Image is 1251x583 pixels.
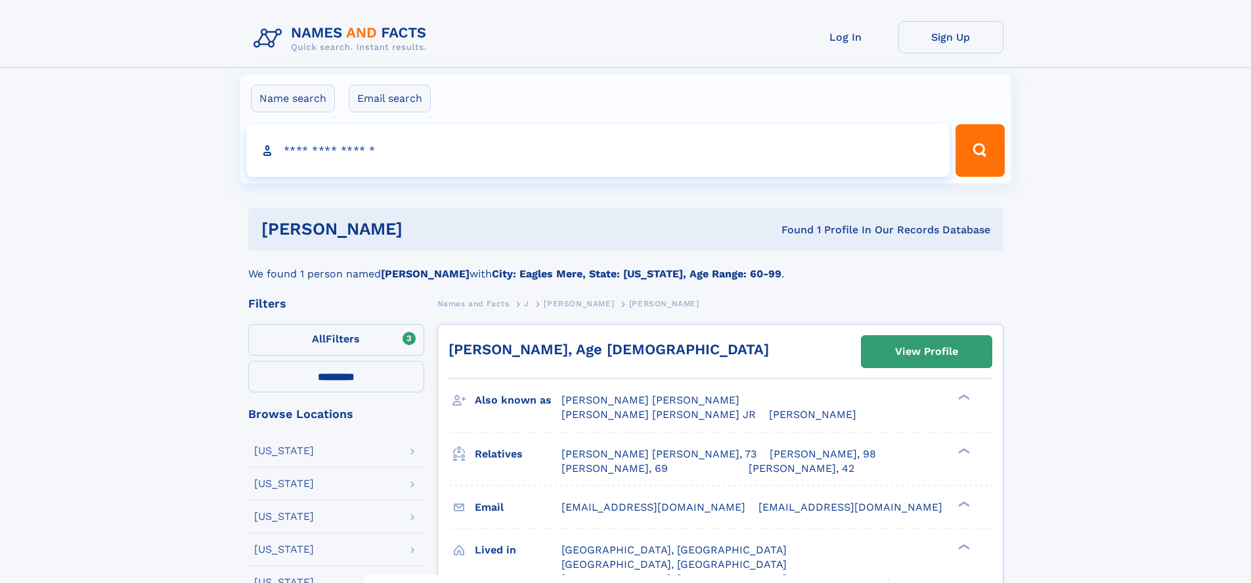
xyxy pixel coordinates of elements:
[544,299,614,308] span: [PERSON_NAME]
[248,250,1003,282] div: We found 1 person named with .
[254,478,314,489] div: [US_STATE]
[592,223,990,237] div: Found 1 Profile In Our Records Database
[793,21,898,53] a: Log In
[561,408,756,421] span: [PERSON_NAME] [PERSON_NAME] JR
[955,446,971,455] div: ❯
[561,501,745,513] span: [EMAIL_ADDRESS][DOMAIN_NAME]
[955,500,971,508] div: ❯
[862,336,992,367] a: View Profile
[492,268,781,280] b: City: Eagles Mere, State: [US_STATE], Age Range: 60-99
[261,221,592,237] h1: [PERSON_NAME]
[629,299,699,308] span: [PERSON_NAME]
[251,85,335,112] label: Name search
[770,447,876,461] a: [PERSON_NAME], 98
[254,446,314,456] div: [US_STATE]
[561,461,668,476] a: [PERSON_NAME], 69
[248,324,424,356] label: Filters
[349,85,431,112] label: Email search
[895,337,958,367] div: View Profile
[561,544,787,556] span: [GEOGRAPHIC_DATA], [GEOGRAPHIC_DATA]
[898,21,1003,53] a: Sign Up
[254,511,314,522] div: [US_STATE]
[544,295,614,312] a: [PERSON_NAME]
[475,496,561,519] h3: Email
[955,124,1004,177] button: Search Button
[524,299,529,308] span: J
[475,389,561,411] h3: Also known as
[247,124,950,177] input: search input
[248,408,424,420] div: Browse Locations
[561,558,787,571] span: [GEOGRAPHIC_DATA], [GEOGRAPHIC_DATA]
[561,394,739,406] span: [PERSON_NAME] [PERSON_NAME]
[758,501,942,513] span: [EMAIL_ADDRESS][DOMAIN_NAME]
[475,443,561,465] h3: Relatives
[769,408,856,421] span: [PERSON_NAME]
[312,333,326,345] span: All
[449,341,769,358] a: [PERSON_NAME], Age [DEMOGRAPHIC_DATA]
[524,295,529,312] a: J
[381,268,470,280] b: [PERSON_NAME]
[437,295,510,312] a: Names and Facts
[561,447,757,461] a: [PERSON_NAME] [PERSON_NAME], 73
[248,298,424,310] div: Filters
[254,544,314,555] div: [US_STATE]
[749,461,854,476] a: [PERSON_NAME], 42
[955,393,971,402] div: ❯
[475,539,561,561] h3: Lived in
[248,21,437,57] img: Logo Names and Facts
[955,542,971,551] div: ❯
